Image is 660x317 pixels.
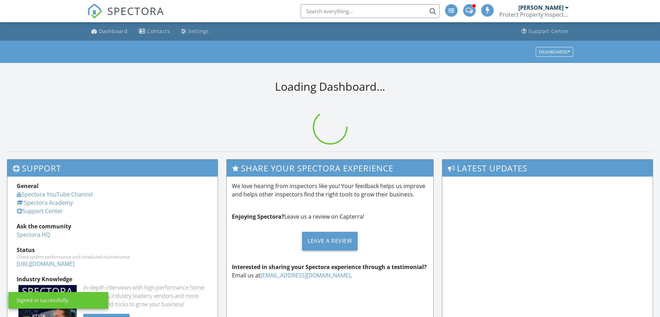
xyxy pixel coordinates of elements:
[232,263,427,271] strong: Interested in sharing your Spectora experience through a testimonial?
[536,47,573,57] button: Dashboards
[17,275,208,283] div: Industry Knowledge
[17,231,50,238] a: Spectora HQ
[136,25,173,38] a: Contacts
[83,283,208,308] div: In-depth interviews with high-performance home inspectors, industry leaders, vendors and more. Ge...
[232,212,428,221] p: Leave us a review on Capterra!
[232,182,428,198] p: We love hearing from inspectors like you! Your feedback helps us improve and helps other inspecto...
[17,246,208,254] div: Status
[188,28,209,34] div: Settings
[99,28,128,34] div: Dashboard
[232,226,428,256] a: Leave a Review
[442,160,653,177] h3: Latest Updates
[499,11,569,18] div: Protect Property Inspections
[147,28,170,34] div: Contacts
[89,25,131,38] a: Dashboard
[227,160,433,177] h3: Share Your Spectora Experience
[302,232,358,251] div: Leave a Review
[17,297,69,304] div: Signed in successfully.
[87,9,164,24] a: SPECTORA
[232,263,428,279] p: Email us at .
[528,28,569,34] div: Support Center
[17,260,74,268] a: [URL][DOMAIN_NAME]
[7,160,218,177] h3: Support
[519,25,572,38] a: Support Center
[17,222,208,230] div: Ask the community
[260,271,350,279] a: [EMAIL_ADDRESS][DOMAIN_NAME]
[107,3,164,18] span: SPECTORA
[301,4,440,18] input: Search everything...
[518,4,563,11] div: [PERSON_NAME]
[178,25,212,38] a: Settings
[17,190,93,198] a: Spectora YouTube Channel
[17,182,39,190] strong: General
[17,254,208,260] div: Check system performance and scheduled maintenance.
[539,49,570,54] div: Dashboards
[232,213,284,220] strong: Enjoying Spectora?
[87,3,102,19] img: The Best Home Inspection Software - Spectora
[17,207,63,215] a: Support Center
[17,199,73,206] a: Spectora Academy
